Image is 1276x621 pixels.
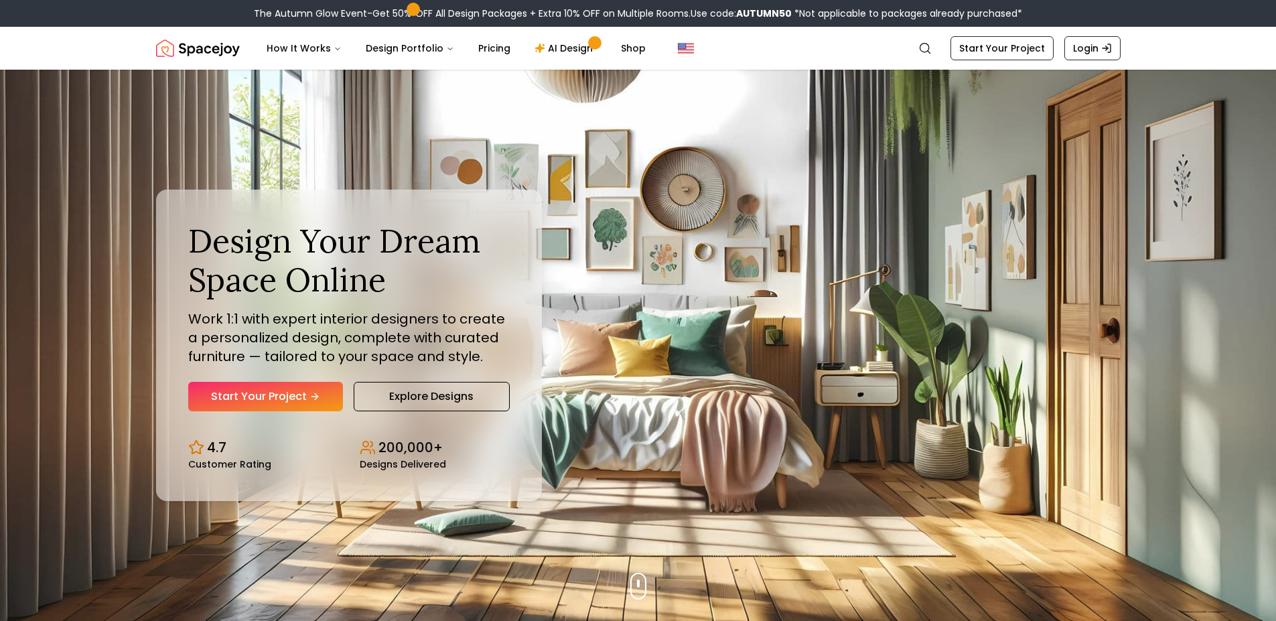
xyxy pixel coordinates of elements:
[950,36,1054,60] a: Start Your Project
[378,438,443,457] p: 200,000+
[156,35,240,62] img: Spacejoy Logo
[1064,36,1121,60] a: Login
[207,438,226,457] p: 4.7
[156,35,240,62] a: Spacejoy
[524,35,608,62] a: AI Design
[188,309,510,366] p: Work 1:1 with expert interior designers to create a personalized design, complete with curated fu...
[188,222,510,299] h1: Design Your Dream Space Online
[188,382,343,411] a: Start Your Project
[355,35,465,62] button: Design Portfolio
[736,7,792,20] b: AUTUMN50
[256,35,656,62] nav: Main
[792,7,1022,20] span: *Not applicable to packages already purchased*
[256,35,352,62] button: How It Works
[468,35,521,62] a: Pricing
[254,7,1022,20] div: The Autumn Glow Event-Get 50% OFF All Design Packages + Extra 10% OFF on Multiple Rooms.
[360,460,446,469] small: Designs Delivered
[678,40,694,56] img: United States
[354,382,510,411] a: Explore Designs
[610,35,656,62] a: Shop
[188,460,271,469] small: Customer Rating
[156,27,1121,70] nav: Global
[691,7,792,20] span: Use code:
[188,427,510,469] div: Design stats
